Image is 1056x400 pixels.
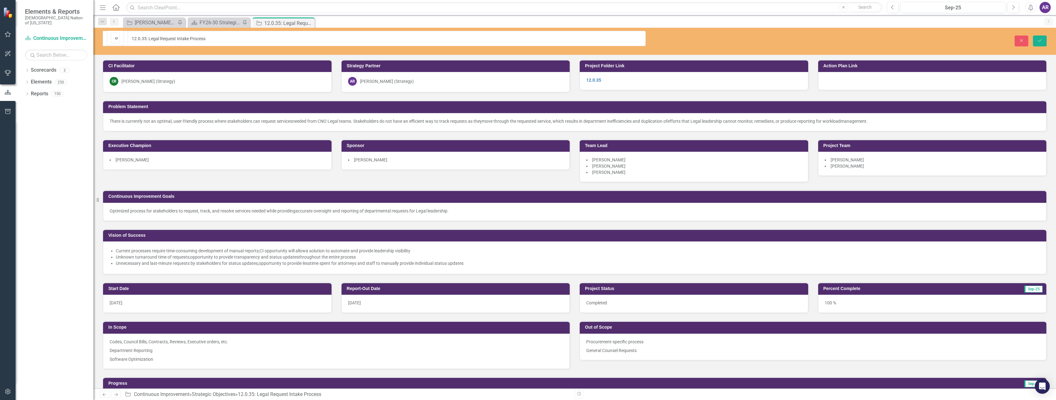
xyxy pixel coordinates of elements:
[260,248,306,253] span: CI opportunity will allow
[823,143,1044,148] h3: Project Team
[1035,379,1050,394] div: Open Intercom Messenger
[592,157,625,162] span: [PERSON_NAME]
[348,300,361,305] span: [DATE]
[108,286,328,291] h3: Start Date
[592,170,625,175] span: [PERSON_NAME]
[354,157,387,162] span: [PERSON_NAME]
[31,67,56,74] a: Scorecards
[31,90,48,98] a: Reports
[25,15,87,26] small: [DEMOGRAPHIC_DATA] Nation of [US_STATE]
[900,2,1006,13] button: Sep-25
[108,233,1043,238] h3: Vision of Success
[108,325,567,330] h3: In Scope
[135,19,176,26] div: [PERSON_NAME] SO's
[310,261,464,266] span: time spent for attorneys and staff to manually provide individual status updates
[125,19,176,26] a: [PERSON_NAME] SO's
[348,77,357,86] div: AR
[110,355,563,362] p: Software Optimization
[108,194,1043,199] h3: Continuous Improvement Goals
[264,19,313,27] div: 12.0.35: Legal Request Intake Process
[1039,2,1051,13] button: AR
[903,4,1004,12] div: Sep-25
[292,119,482,124] span: needed from CNO Legal teams. Stakeholders do not have an efficient way to track requests as they
[823,64,1044,68] h3: Action Plan Link
[116,255,190,260] span: Unknown turnaround time of requests;
[347,143,567,148] h3: Sponsor
[347,64,567,68] h3: Strategy Partner
[585,143,805,148] h3: Team Lead
[116,254,1040,260] p: ​
[110,300,122,305] span: [DATE]
[858,5,872,10] span: Search
[585,286,805,291] h3: Project Status
[125,391,570,398] div: » »
[200,19,241,26] div: FY26-30 Strategic Plan
[831,157,864,162] span: [PERSON_NAME]
[121,78,175,84] div: [PERSON_NAME] (Strategy)
[850,3,881,12] button: Search
[59,68,69,73] div: 3
[110,119,292,124] span: There is currently not an optimal, user-friendly process where stakeholders can request services
[192,391,235,397] a: Strategic Objectives
[31,79,52,86] a: Elements
[3,7,14,18] img: ClearPoint Strategy
[295,208,449,213] span: accurate oversight and reporting of departmental requests for Legal leadership.
[592,164,625,169] span: [PERSON_NAME]
[586,346,1040,354] p: General Counsel Requests
[259,261,310,266] span: opportunity to provide less
[190,255,299,260] span: opportunity to provide transparency and status updates
[360,78,414,84] div: [PERSON_NAME] (Strategy)
[586,339,1040,346] p: Procurement-specific process
[25,50,87,60] input: Search Below...
[115,157,149,162] span: [PERSON_NAME]
[110,77,118,86] div: CR
[841,119,868,124] span: management.
[823,286,969,291] h3: Percent Complete
[482,119,667,124] span: move through the requested service, which results in department inefficiencies and duplication of
[1024,380,1043,387] span: Sep-25
[116,248,260,253] span: Current processes require time-consuming development of manual reports;
[110,208,295,213] span: Optimized process for stakeholders to request, track, and resolve services needed while providing
[108,143,328,148] h3: Executive Champion
[1024,286,1043,293] span: Sep-25
[108,64,328,68] h3: CI Facilitator
[25,35,87,42] a: Continuous Improvement
[585,64,805,68] h3: Project Folder Link
[110,346,563,355] p: Department Reporting
[108,381,575,386] h3: Progress
[831,164,864,169] span: [PERSON_NAME]
[586,300,607,305] span: Completed
[126,2,882,13] input: Search ClearPoint...
[25,8,87,15] span: Elements & Reports
[51,91,64,97] div: 150
[134,391,189,397] a: Continuous Improvement
[110,339,563,346] p: Codes, Council Bills, Contracts, Reviews, Executive orders, etc.
[238,391,321,397] div: 12.0.35: Legal Request Intake Process
[299,255,356,260] span: throughout the entire process
[585,325,1043,330] h3: Out of Scope
[667,119,841,124] span: efforts that Legal leadership cannot monitor, remediate, or produce reporting for workload
[347,286,567,291] h3: Report-Out Date
[116,261,259,266] span: Unnecessary and last-minute requests by stakeholders for status updates;
[116,248,1040,254] p: ​
[55,79,67,85] div: 250
[586,78,601,83] a: 12.0.35
[128,31,646,46] input: This field is required
[108,104,1043,109] h3: Problem Statement
[818,295,1047,313] div: 100 %
[189,19,241,26] a: FY26-30 Strategic Plan
[306,248,410,253] span: a solution to automate and provide leadership visibility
